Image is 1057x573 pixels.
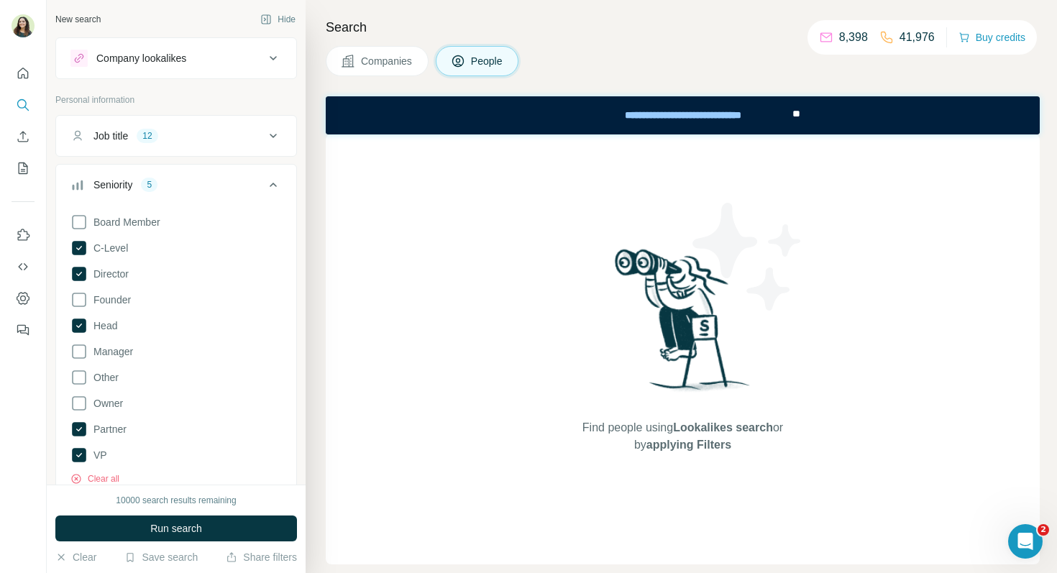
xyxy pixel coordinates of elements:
span: Board Member [88,215,160,229]
img: Avatar [12,14,35,37]
span: Find people using or by [567,419,797,454]
button: Search [12,92,35,118]
button: Enrich CSV [12,124,35,150]
span: 2 [1038,524,1049,536]
button: Quick start [12,60,35,86]
button: Job title12 [56,119,296,153]
button: Use Surfe API [12,254,35,280]
button: Hide [250,9,306,30]
button: Run search [55,515,297,541]
div: 5 [141,178,157,191]
div: 12 [137,129,157,142]
span: applying Filters [646,439,731,451]
div: Job title [93,129,128,143]
span: People [471,54,504,68]
p: 41,976 [900,29,935,46]
button: Clear all [70,472,119,485]
span: Owner [88,396,123,411]
iframe: Intercom live chat [1008,524,1043,559]
button: Buy credits [958,27,1025,47]
p: Personal information [55,93,297,106]
button: Company lookalikes [56,41,296,75]
span: Run search [150,521,202,536]
span: VP [88,448,107,462]
span: Companies [361,54,413,68]
span: Founder [88,293,131,307]
div: Company lookalikes [96,51,186,65]
div: New search [55,13,101,26]
span: Director [88,267,129,281]
button: My lists [12,155,35,181]
button: Use Surfe on LinkedIn [12,222,35,248]
h4: Search [326,17,1040,37]
p: 8,398 [839,29,868,46]
img: Surfe Illustration - Stars [683,192,813,321]
span: Head [88,318,117,333]
iframe: Banner [326,96,1040,134]
span: Other [88,370,119,385]
img: Surfe Illustration - Woman searching with binoculars [608,245,758,405]
button: Seniority5 [56,168,296,208]
button: Save search [124,550,198,564]
button: Dashboard [12,285,35,311]
button: Share filters [226,550,297,564]
button: Clear [55,550,96,564]
span: Partner [88,422,127,436]
span: C-Level [88,241,128,255]
div: 10000 search results remaining [116,494,236,507]
span: Lookalikes search [673,421,773,434]
div: Seniority [93,178,132,192]
button: Feedback [12,317,35,343]
span: Manager [88,344,133,359]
